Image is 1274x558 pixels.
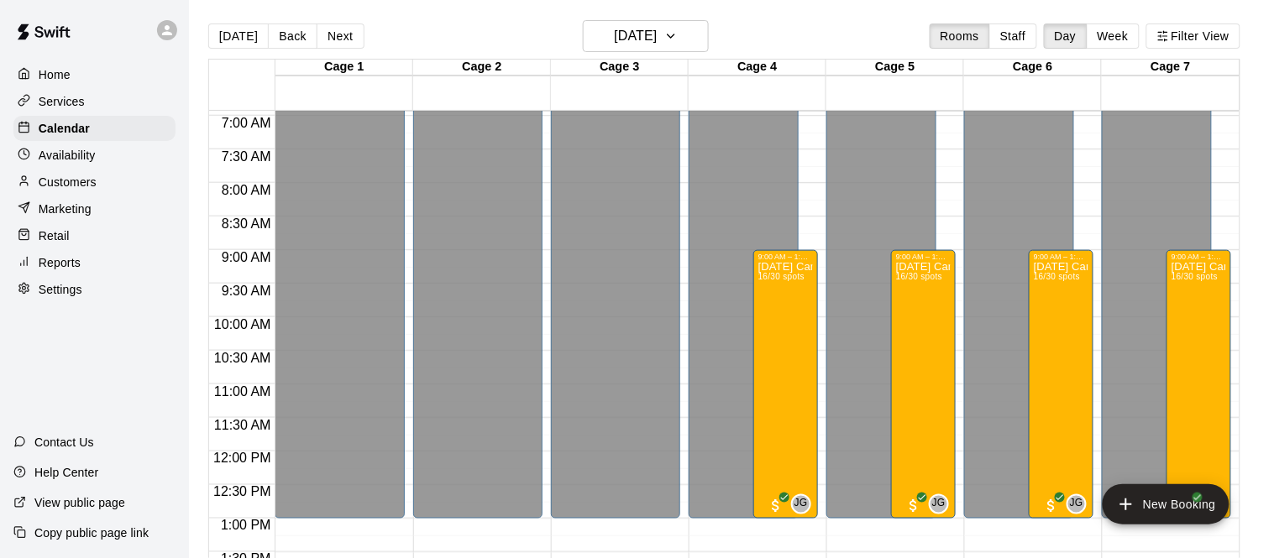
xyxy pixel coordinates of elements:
span: 16/30 spots filled [1172,272,1218,281]
button: Filter View [1146,23,1240,49]
button: Staff [989,23,1037,49]
span: 1:00 PM [217,519,275,533]
div: 9:00 AM – 1:00 PM: Columbus Day Camp October 13th [753,250,818,519]
span: 8:00 AM [218,183,275,197]
div: 9:00 AM – 1:00 PM [1034,253,1088,261]
span: 9:30 AM [218,284,275,298]
span: 10:00 AM [210,317,275,331]
span: All customers have paid [1181,498,1198,514]
a: Home [13,62,176,87]
p: Contact Us [34,434,94,451]
span: Jory Goldstrom [936,494,949,514]
button: [DATE] [583,20,709,52]
span: 8:30 AM [218,216,275,231]
button: [DATE] [208,23,269,49]
p: Availability [39,147,96,164]
p: Reports [39,254,81,271]
div: Cage 6 [964,60,1102,76]
div: 9:00 AM – 1:00 PM [758,253,813,261]
div: 9:00 AM – 1:00 PM: Columbus Day Camp October 13th [891,250,956,519]
a: Customers [13,169,176,195]
div: Jory Goldstrom [929,494,949,514]
p: Customers [39,174,97,190]
button: Week [1087,23,1140,49]
span: 10:30 AM [210,351,275,365]
div: 9:00 AM – 1:00 PM: Columbus Day Camp October 13th [1029,250,1093,519]
p: Retail [39,227,70,244]
div: Cage 5 [826,60,964,76]
p: Copy public page link [34,524,149,541]
a: Settings [13,277,176,302]
p: Calendar [39,120,90,137]
span: Jory Goldstrom [1073,494,1087,514]
h6: [DATE] [614,24,657,48]
span: 16/30 spots filled [758,272,805,281]
span: JG [1070,496,1083,513]
span: 7:30 AM [218,149,275,164]
a: Retail [13,223,176,248]
span: 16/30 spots filled [896,272,942,281]
button: Rooms [930,23,990,49]
a: Reports [13,250,176,275]
a: Services [13,89,176,114]
p: Help Center [34,464,98,481]
span: 9:00 AM [218,250,275,264]
p: Settings [39,281,82,298]
div: Jory Goldstrom [791,494,811,514]
p: Services [39,93,85,110]
span: 7:00 AM [218,116,275,130]
a: Calendar [13,116,176,141]
p: View public page [34,494,125,511]
span: JG [794,496,808,513]
div: 9:00 AM – 1:00 PM: Columbus Day Camp October 13th [1167,250,1231,519]
span: All customers have paid [905,498,922,514]
a: Availability [13,143,176,168]
p: Marketing [39,201,92,217]
div: Cage 1 [275,60,413,76]
div: Cage 2 [413,60,551,76]
span: 12:00 PM [209,451,275,466]
div: 9:00 AM – 1:00 PM [896,253,951,261]
span: 12:30 PM [209,485,275,499]
div: 9:00 AM – 1:00 PM [1172,253,1226,261]
p: Home [39,66,71,83]
div: Cage 7 [1102,60,1240,76]
span: JG [932,496,946,513]
button: Back [268,23,317,49]
div: Jory Goldstrom [1067,494,1087,514]
div: Cage 4 [689,60,826,76]
a: Marketing [13,196,176,222]
span: 16/30 spots filled [1034,272,1080,281]
span: Jory Goldstrom [798,494,811,514]
button: add [1103,484,1229,524]
span: 11:00 AM [210,384,275,399]
button: Next [317,23,364,49]
span: All customers have paid [1043,498,1060,514]
button: Day [1044,23,1088,49]
span: 11:30 AM [210,418,275,432]
span: All customers have paid [768,498,784,514]
div: Cage 3 [551,60,689,76]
